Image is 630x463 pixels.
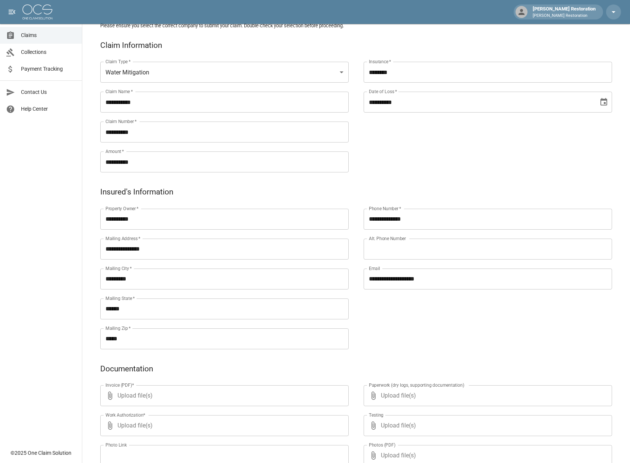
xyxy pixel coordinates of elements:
label: Email [369,265,380,272]
label: Mailing City [105,265,132,272]
label: Amount [105,148,124,154]
label: Invoice (PDF)* [105,382,134,388]
label: Claim Name [105,88,133,95]
label: Mailing Zip [105,325,131,331]
span: Contact Us [21,88,76,96]
label: Phone Number [369,205,401,212]
label: Mailing State [105,295,135,301]
span: Claims [21,31,76,39]
div: Water Mitigation [100,62,349,83]
span: Help Center [21,105,76,113]
label: Photo Link [105,442,127,448]
label: Photos (PDF) [369,442,395,448]
label: Claim Number [105,118,137,125]
h5: Please ensure you select the correct company to submit your claim. Double-check your selection be... [100,22,612,29]
p: [PERSON_NAME] Restoration [533,13,596,19]
div: © 2025 One Claim Solution [10,449,71,457]
label: Testing [369,412,383,418]
label: Work Authorization* [105,412,146,418]
label: Property Owner [105,205,139,212]
button: Choose date, selected date is Jul 20, 2025 [596,95,611,110]
span: Upload file(s) [381,415,592,436]
span: Upload file(s) [117,415,328,436]
label: Claim Type [105,58,131,65]
label: Date of Loss [369,88,397,95]
span: Upload file(s) [381,385,592,406]
label: Paperwork (dry logs, supporting documentation) [369,382,464,388]
div: [PERSON_NAME] Restoration [530,5,599,19]
label: Insurance [369,58,391,65]
label: Alt. Phone Number [369,235,406,242]
span: Payment Tracking [21,65,76,73]
img: ocs-logo-white-transparent.png [22,4,52,19]
span: Upload file(s) [117,385,328,406]
span: Collections [21,48,76,56]
button: open drawer [4,4,19,19]
label: Mailing Address [105,235,140,242]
